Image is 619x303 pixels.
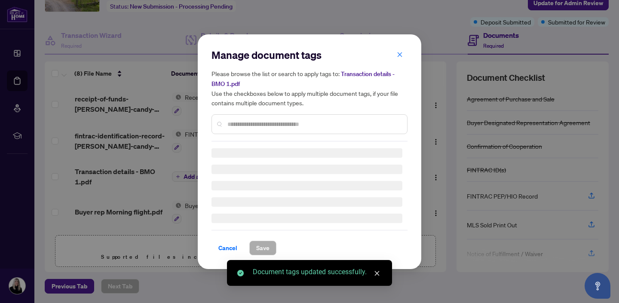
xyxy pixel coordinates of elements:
[372,269,382,278] a: Close
[253,267,382,277] div: Document tags updated successfully.
[211,241,244,255] button: Cancel
[211,69,408,107] h5: Please browse the list or search to apply tags to: Use the checkboxes below to apply multiple doc...
[374,270,380,276] span: close
[211,48,408,62] h2: Manage document tags
[249,241,276,255] button: Save
[237,270,244,276] span: check-circle
[397,51,403,57] span: close
[218,241,237,255] span: Cancel
[211,70,395,88] span: Transaction details - BMO 1.pdf
[585,273,610,299] button: Open asap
